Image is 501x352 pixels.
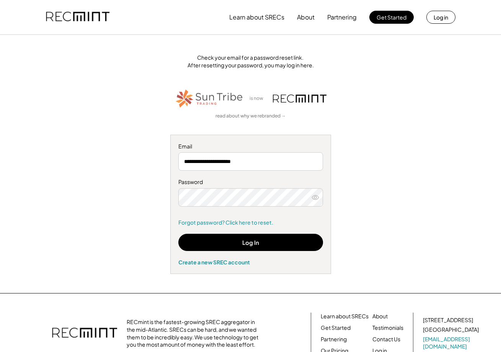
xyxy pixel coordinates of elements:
[369,11,414,24] button: Get Started
[426,11,455,24] button: Log in
[178,178,323,186] div: Password
[321,313,369,320] a: Learn about SRECs
[372,336,400,343] a: Contact Us
[178,143,323,150] div: Email
[327,10,357,25] button: Partnering
[178,219,323,227] a: Forgot password? Click here to reset.
[15,54,486,69] div: Check your email for a password reset link. After resetting your password, you may log in here.
[423,316,473,324] div: [STREET_ADDRESS]
[46,4,109,30] img: recmint-logotype%403x.png
[372,324,403,332] a: Testimonials
[178,234,323,251] button: Log In
[423,326,479,334] div: [GEOGRAPHIC_DATA]
[321,324,351,332] a: Get Started
[229,10,284,25] button: Learn about SRECs
[248,95,269,102] div: is now
[178,259,323,266] div: Create a new SREC account
[372,313,388,320] a: About
[423,336,480,350] a: [EMAIL_ADDRESS][DOMAIN_NAME]
[273,95,326,103] img: recmint-logotype%403x.png
[321,336,347,343] a: Partnering
[52,320,117,347] img: recmint-logotype%403x.png
[215,113,286,119] a: read about why we rebranded →
[175,88,244,109] img: STT_Horizontal_Logo%2B-%2BColor.png
[297,10,315,25] button: About
[127,318,263,348] div: RECmint is the fastest-growing SREC aggregator in the mid-Atlantic. SRECs can be hard, and we wan...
